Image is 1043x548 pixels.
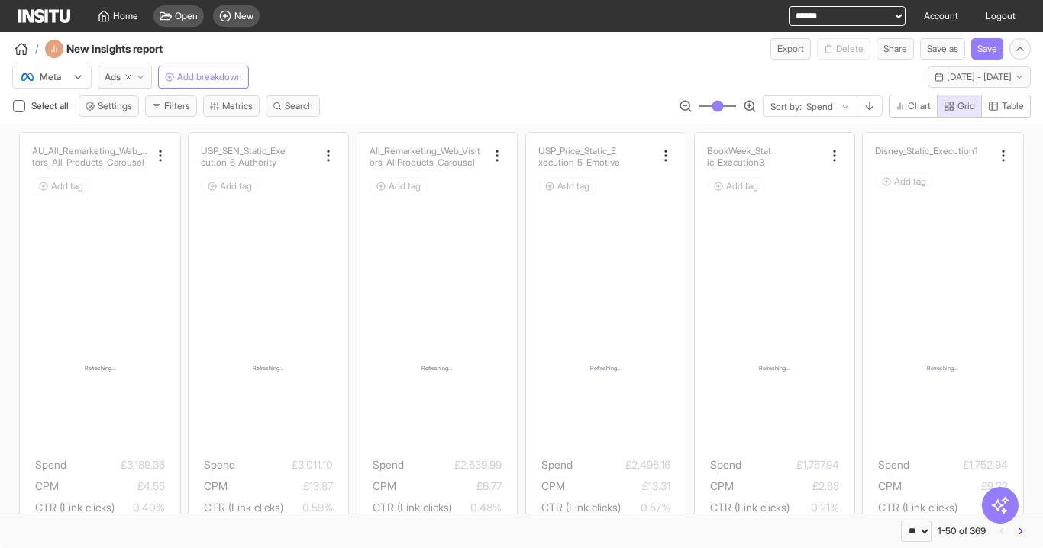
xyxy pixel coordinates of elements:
[971,38,1003,60] button: Save
[590,365,622,373] span: Refreshing...
[938,525,986,537] div: 1-50 of 369
[177,71,242,83] span: Add breakdown
[981,95,1031,118] button: Table
[105,71,121,83] span: Ads
[113,10,138,22] span: Home
[817,38,870,60] span: You cannot delete a preset report.
[889,95,938,118] button: Chart
[18,9,70,23] img: Logo
[98,100,132,112] span: Settings
[770,101,802,113] span: Sort by:
[817,38,870,60] button: Delete
[285,100,313,112] span: Search
[927,365,958,373] span: Refreshing...
[759,365,790,373] span: Refreshing...
[1002,100,1024,112] span: Table
[79,95,139,117] button: Settings
[937,95,982,118] button: Grid
[145,95,197,117] button: Filters
[421,365,453,373] span: Refreshing...
[66,41,187,56] h4: New insights report
[35,41,39,56] span: /
[85,365,116,373] span: Refreshing...
[928,66,1031,88] button: [DATE] - [DATE]
[31,100,72,111] span: Select all
[947,71,1012,83] span: [DATE] - [DATE]
[957,100,975,112] span: Grid
[234,10,253,22] span: New
[908,100,931,112] span: Chart
[770,38,811,60] button: Export
[12,40,39,58] button: /
[877,38,914,60] button: Share
[920,38,965,60] button: Save as
[45,40,187,58] div: New insights report
[253,365,284,373] span: Refreshing...
[158,66,249,89] button: Add breakdown
[203,95,260,117] button: Metrics
[266,95,320,117] button: Search
[98,66,152,89] button: Ads
[175,10,198,22] span: Open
